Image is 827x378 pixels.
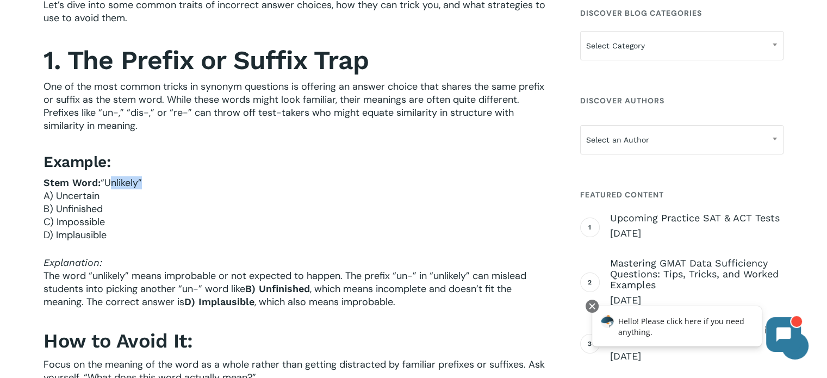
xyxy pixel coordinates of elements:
span: D) Implausible [43,228,107,241]
h4: Featured Content [580,185,784,205]
span: A) Uncertain [43,189,100,202]
span: Mastering GMAT Data Sufficiency Questions: Tips, Tricks, and Worked Examples [610,258,784,290]
b: B) Unfinished [245,283,310,294]
span: Explanation: [43,257,102,268]
span: Select Category [581,34,783,57]
span: The word “unlikely” means improbable or not expected to happen. The prefix “un-” in “unlikely” ca... [43,269,526,295]
a: Mastering GMAT Data Sufficiency Questions: Tips, Tricks, and Worked Examples [DATE] [610,258,784,307]
span: [DATE] [610,294,784,307]
span: , which also means improbable. [254,295,395,308]
span: B) Unfinished [43,202,103,215]
span: Select Category [580,31,784,60]
span: [DATE] [610,227,784,240]
h4: Discover Blog Categories [580,3,784,23]
span: C) Impossible [43,215,105,228]
span: Upcoming Practice SAT & ACT Tests [610,213,784,224]
b: Stem Word: [43,177,101,188]
span: Select an Author [581,128,783,151]
b: How to Avoid It: [43,330,192,352]
span: “Unlikely” [101,176,142,189]
span: Select an Author [580,125,784,154]
a: Upcoming Practice SAT & ACT Tests [DATE] [610,213,784,240]
b: 1. The Prefix or Suffix Trap [43,45,369,76]
span: , which means incomplete and doesn’t fit the meaning. The correct answer is [43,282,512,308]
span: One of the most common tricks in synonym questions is offering an answer choice that shares the s... [43,80,544,132]
b: Example: [43,153,110,171]
h4: Discover Authors [580,91,784,110]
iframe: Chatbot [581,298,812,363]
b: D) Implausible [184,296,254,307]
